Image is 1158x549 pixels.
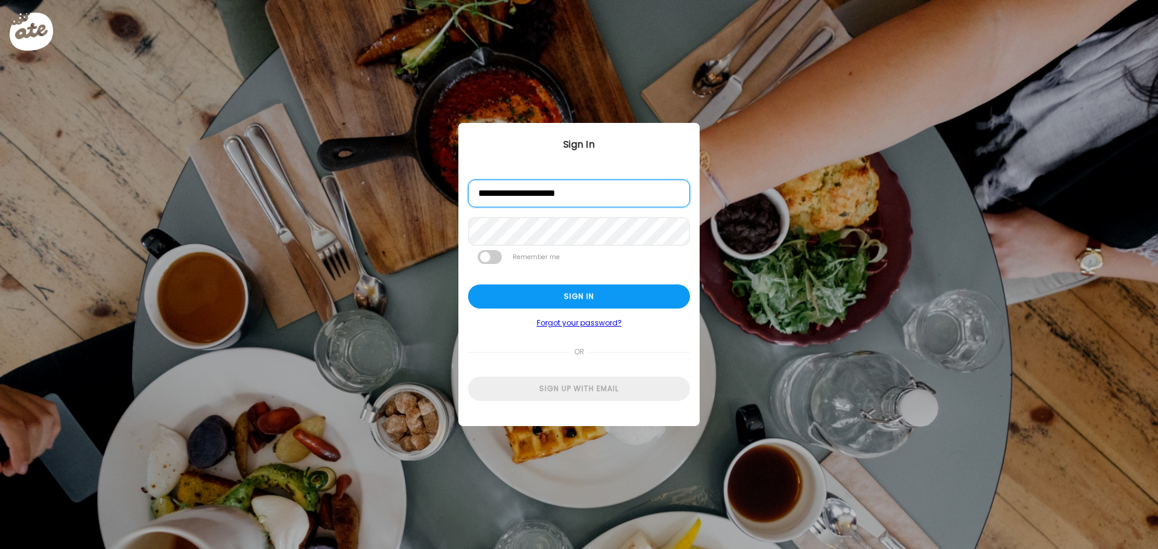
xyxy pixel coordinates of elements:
div: Sign In [458,137,700,152]
a: Forgot your password? [468,318,690,328]
label: Remember me [511,250,561,264]
div: Sign in [468,284,690,309]
div: Sign up with email [468,377,690,401]
span: or [569,340,589,364]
